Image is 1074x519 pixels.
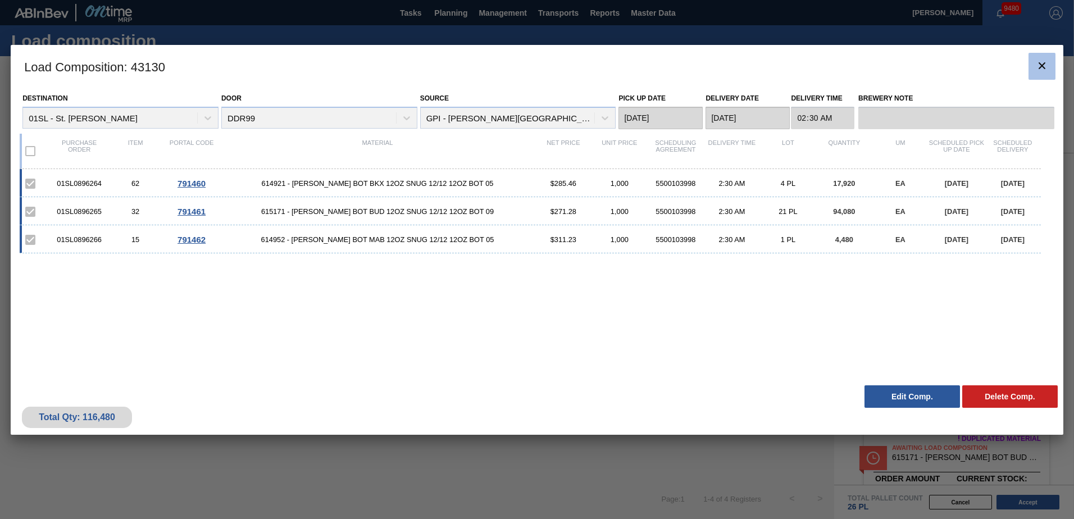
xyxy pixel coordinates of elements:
div: 01SL0896265 [51,207,107,216]
span: [DATE] [1001,179,1025,188]
span: 615171 - CARR BOT BUD 12OZ SNUG 12/12 12OZ BOT 09 [220,207,535,216]
div: 01SL0896264 [51,179,107,188]
div: $271.28 [535,207,591,216]
label: Pick up Date [618,94,666,102]
div: Delivery Time [704,139,760,163]
div: Item [107,139,163,163]
div: 2:30 AM [704,235,760,244]
div: 2:30 AM [704,179,760,188]
span: EA [895,179,905,188]
div: 15 [107,235,163,244]
div: UM [872,139,929,163]
span: 4,480 [835,235,853,244]
div: Material [220,139,535,163]
div: Go to Order [163,207,220,216]
label: Delivery Date [706,94,758,102]
span: [DATE] [945,179,968,188]
div: Scheduling Agreement [648,139,704,163]
input: mm/dd/yyyy [618,107,703,129]
span: [DATE] [945,207,968,216]
div: 5500103998 [648,207,704,216]
div: Go to Order [163,235,220,244]
button: Edit Comp. [864,385,960,408]
div: Unit Price [591,139,648,163]
label: Brewery Note [858,90,1054,107]
div: $311.23 [535,235,591,244]
div: 1,000 [591,235,648,244]
div: Scheduled Pick up Date [929,139,985,163]
div: 62 [107,179,163,188]
div: Net Price [535,139,591,163]
div: Go to Order [163,179,220,188]
div: 1,000 [591,179,648,188]
label: Delivery Time [791,90,854,107]
h3: Load Composition : 43130 [11,45,1063,88]
div: Purchase order [51,139,107,163]
span: [DATE] [1001,235,1025,244]
div: 21 PL [760,207,816,216]
span: 17,920 [833,179,855,188]
label: Source [420,94,449,102]
div: Total Qty: 116,480 [30,412,124,422]
span: 791461 [178,207,206,216]
span: 614921 - CARR BOT BKX 12OZ SNUG 12/12 12OZ BOT 05 [220,179,535,188]
div: 01SL0896266 [51,235,107,244]
label: Door [221,94,242,102]
span: EA [895,207,905,216]
button: Delete Comp. [962,385,1058,408]
div: 1,000 [591,207,648,216]
div: 2:30 AM [704,207,760,216]
div: $285.46 [535,179,591,188]
div: 32 [107,207,163,216]
div: Portal code [163,139,220,163]
span: [DATE] [945,235,968,244]
div: 5500103998 [648,235,704,244]
div: Quantity [816,139,872,163]
div: 1 PL [760,235,816,244]
span: [DATE] [1001,207,1025,216]
span: EA [895,235,905,244]
div: Scheduled Delivery [985,139,1041,163]
div: Lot [760,139,816,163]
input: mm/dd/yyyy [706,107,790,129]
span: 791460 [178,179,206,188]
label: Destination [22,94,67,102]
span: 791462 [178,235,206,244]
div: 4 PL [760,179,816,188]
div: 5500103998 [648,179,704,188]
span: 94,080 [833,207,855,216]
span: 614952 - CARR BOT MAB 12OZ SNUG 12/12 12OZ BOT 05 [220,235,535,244]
